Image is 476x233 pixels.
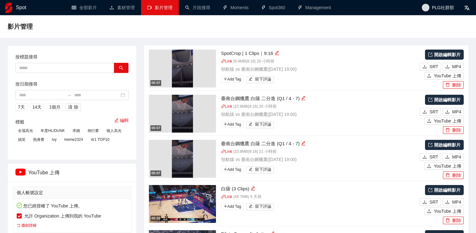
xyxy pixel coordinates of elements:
[119,66,123,71] span: search
[8,21,33,32] span: 影片管理
[221,121,244,128] span: Add Tag
[221,50,418,57] div: SpotCrop | 1 Clips｜9:16
[15,136,28,143] span: 搞笑
[221,203,244,210] span: Add Tag
[70,127,82,134] span: 求婚
[443,198,464,206] button: downloadMP4
[221,95,418,102] div: 臺南台鋼獵鷹 白薩 二分進 (Q1 / 4 - 7)
[445,155,450,160] span: download
[428,98,433,102] span: export
[445,200,450,205] span: download
[246,166,274,173] button: edit留下評論
[221,104,232,109] a: linkLink
[445,128,450,133] span: delete
[246,76,274,83] button: edit留下評論
[150,170,161,176] div: 00:07
[172,140,193,178] img: 0022813e-d906-40e4-890e-944e9b7d368c.jpg
[15,169,25,176] img: ipTCn+eVMsQAAAAASUVORK5CYII=
[221,59,225,63] span: link
[443,63,464,70] button: downloadMP4
[249,204,253,209] span: edit
[434,163,461,170] span: YouTube 上傳
[261,5,285,10] a: thunderboltSpot360
[5,3,12,13] img: logo
[172,95,193,133] img: 56f4a207-e9cd-412d-8bd5-74e58cb0c4d1.jpg
[221,166,244,173] span: Add Tag
[301,140,306,147] div: 編輯
[443,126,464,134] button: delete刪除
[67,93,72,98] span: to
[150,125,161,131] div: 00:07
[246,121,274,128] button: edit留下評論
[114,118,119,122] span: edit
[420,198,441,206] button: downloadSRT
[32,104,37,111] span: 14
[221,185,418,193] div: 白薩 (3 Clips)
[221,149,225,153] span: link
[221,194,225,199] span: link
[15,103,27,111] button: 7天
[15,81,37,87] label: 按日期搜尋
[420,63,441,70] button: downloadSRT
[221,140,418,147] div: 臺南台鋼獵鷹 白薩 二分進 (Q1 / 4 - 7)
[224,204,227,208] span: plus
[221,156,418,163] p: 領航猿 vs 臺南台鋼獵鷹 ( [DATE] 19:00 )
[427,119,431,124] span: upload
[452,108,461,115] span: MP4
[452,63,461,70] span: MP4
[445,218,450,223] span: delete
[422,200,427,205] span: download
[221,111,418,118] p: 領航猿 vs 臺南台鋼獵鷹 ( [DATE] 19:00 )
[422,110,427,115] span: download
[31,136,47,143] span: 熱身賽
[65,103,81,111] button: 清除
[221,66,418,73] p: 領航猿 vs 臺南台鋼獵鷹 ( [DATE] 19:00 )
[22,212,104,219] span: 允許 Organization 上傳到我的 YouTube
[298,5,331,10] a: thunderboltManagement
[114,118,129,123] a: 編輯
[249,122,253,127] span: edit
[30,103,44,111] button: 14天
[301,96,306,100] span: edit
[434,72,461,79] span: YouTube 上傳
[429,108,438,115] span: SRT
[422,64,427,69] span: download
[221,194,418,200] p: | 48.7 MB | 5 天前
[147,5,152,10] span: video-camera
[221,149,418,155] p: | 10.8 MB | 9:16 | 21 小時前
[428,52,433,57] span: export
[445,83,450,88] span: delete
[443,108,464,116] button: downloadMP4
[150,80,161,86] div: 00:07
[221,76,244,83] span: Add Tag
[18,104,20,111] span: 7
[434,208,461,215] span: YouTube 上傳
[224,167,227,171] span: plus
[114,63,128,73] button: search
[425,185,464,195] a: 開啟編輯影片
[67,93,72,98] span: swap-right
[443,81,464,89] button: delete刪除
[221,104,225,108] span: link
[49,136,59,143] span: ivy
[185,5,210,10] a: search片段搜尋
[85,127,101,134] span: 例行賽
[425,95,464,105] a: 開啟編輯影片
[224,77,227,81] span: plus
[249,77,253,82] span: edit
[62,136,86,143] span: meme2324
[301,141,306,146] span: edit
[429,63,438,70] span: SRT
[445,110,450,115] span: download
[429,153,438,160] span: SRT
[221,59,232,63] a: linkLink
[221,149,232,154] a: linkLink
[427,74,431,79] span: upload
[427,164,431,169] span: upload
[221,58,418,65] p: | 9.4 MB | 9:16 | 20 小時前
[420,153,441,161] button: downloadSRT
[224,122,227,126] span: plus
[149,185,216,223] img: 2be214b7-bbcf-430d-836e-b67f66496086.jpg
[251,186,255,191] span: edit
[15,53,37,60] label: 按標題搜尋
